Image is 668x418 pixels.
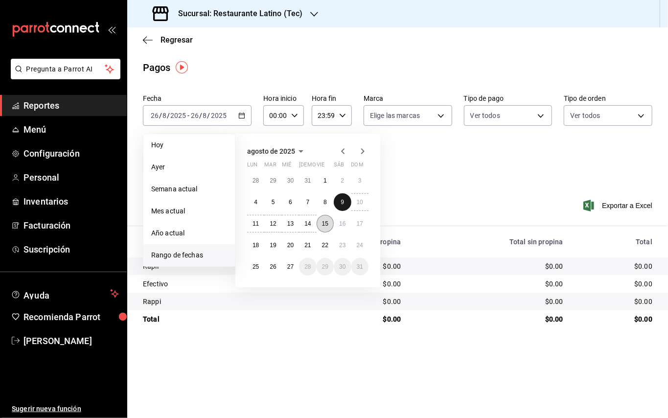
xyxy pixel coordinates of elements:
[579,314,652,324] div: $0.00
[143,314,306,324] div: Total
[299,193,316,211] button: 7 de agosto de 2025
[304,177,311,184] abbr: 31 de julio de 2025
[579,261,652,271] div: $0.00
[167,112,170,119] span: /
[272,199,275,206] abbr: 5 de agosto de 2025
[416,279,563,289] div: $0.00
[264,193,281,211] button: 5 de agosto de 2025
[299,215,316,232] button: 14 de agosto de 2025
[322,242,328,249] abbr: 22 de agosto de 2025
[470,111,500,120] span: Ver todos
[299,162,357,172] abbr: jueves
[570,111,600,120] span: Ver todos
[334,172,351,189] button: 2 de agosto de 2025
[270,242,276,249] abbr: 19 de agosto de 2025
[334,162,344,172] abbr: sábado
[339,263,346,270] abbr: 30 de agosto de 2025
[26,64,105,74] span: Pregunta a Parrot AI
[334,193,351,211] button: 9 de agosto de 2025
[351,162,364,172] abbr: domingo
[108,25,115,33] button: open_drawer_menu
[282,162,291,172] abbr: miércoles
[23,99,119,112] span: Reportes
[159,112,162,119] span: /
[357,220,363,227] abbr: 17 de agosto de 2025
[253,242,259,249] abbr: 18 de agosto de 2025
[579,238,652,246] div: Total
[317,162,324,172] abbr: viernes
[317,172,334,189] button: 1 de agosto de 2025
[282,215,299,232] button: 13 de agosto de 2025
[151,206,227,216] span: Mes actual
[322,220,328,227] abbr: 15 de agosto de 2025
[299,172,316,189] button: 31 de julio de 2025
[253,263,259,270] abbr: 25 de agosto de 2025
[334,215,351,232] button: 16 de agosto de 2025
[176,61,188,73] img: Tooltip marker
[287,242,294,249] abbr: 20 de agosto de 2025
[323,199,327,206] abbr: 8 de agosto de 2025
[161,35,193,45] span: Regresar
[351,236,369,254] button: 24 de agosto de 2025
[151,228,227,238] span: Año actual
[190,112,199,119] input: --
[351,172,369,189] button: 3 de agosto de 2025
[339,220,346,227] abbr: 16 de agosto de 2025
[23,243,119,256] span: Suscripción
[287,220,294,227] abbr: 13 de agosto de 2025
[264,172,281,189] button: 29 de julio de 2025
[585,200,652,211] button: Exportar a Excel
[207,112,210,119] span: /
[7,71,120,81] a: Pregunta a Parrot AI
[210,112,227,119] input: ----
[247,258,264,276] button: 25 de agosto de 2025
[263,95,303,102] label: Hora inicio
[334,236,351,254] button: 23 de agosto de 2025
[304,263,311,270] abbr: 28 de agosto de 2025
[247,193,264,211] button: 4 de agosto de 2025
[143,279,306,289] div: Efectivo
[264,215,281,232] button: 12 de agosto de 2025
[358,177,362,184] abbr: 3 de agosto de 2025
[312,95,352,102] label: Hora fin
[23,123,119,136] span: Menú
[23,310,119,324] span: Recomienda Parrot
[270,220,276,227] abbr: 12 de agosto de 2025
[322,263,328,270] abbr: 29 de agosto de 2025
[151,140,227,150] span: Hoy
[323,177,327,184] abbr: 1 de agosto de 2025
[170,8,302,20] h3: Sucursal: Restaurante Latino (Tec)
[341,199,344,206] abbr: 9 de agosto de 2025
[579,279,652,289] div: $0.00
[317,215,334,232] button: 15 de agosto de 2025
[203,112,207,119] input: --
[247,172,264,189] button: 28 de julio de 2025
[282,193,299,211] button: 6 de agosto de 2025
[264,236,281,254] button: 19 de agosto de 2025
[357,199,363,206] abbr: 10 de agosto de 2025
[23,171,119,184] span: Personal
[264,258,281,276] button: 26 de agosto de 2025
[317,258,334,276] button: 29 de agosto de 2025
[247,162,257,172] abbr: lunes
[150,112,159,119] input: --
[23,195,119,208] span: Inventarios
[579,297,652,306] div: $0.00
[357,263,363,270] abbr: 31 de agosto de 2025
[187,112,189,119] span: -
[339,242,346,249] abbr: 23 de agosto de 2025
[253,220,259,227] abbr: 11 de agosto de 2025
[23,219,119,232] span: Facturación
[143,60,171,75] div: Pagos
[143,35,193,45] button: Regresar
[464,95,553,102] label: Tipo de pago
[11,59,120,79] button: Pregunta a Parrot AI
[170,112,186,119] input: ----
[334,258,351,276] button: 30 de agosto de 2025
[564,95,652,102] label: Tipo de orden
[287,263,294,270] abbr: 27 de agosto de 2025
[306,199,310,206] abbr: 7 de agosto de 2025
[282,172,299,189] button: 30 de julio de 2025
[282,258,299,276] button: 27 de agosto de 2025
